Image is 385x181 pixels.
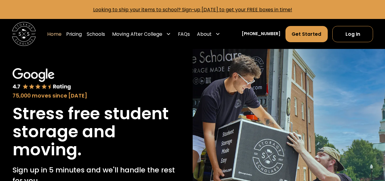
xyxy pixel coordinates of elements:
[47,26,62,42] a: Home
[178,26,190,42] a: FAQs
[242,31,281,37] a: [PHONE_NUMBER]
[112,31,162,38] div: Moving After College
[13,68,71,90] img: Google 4.7 star rating
[197,31,212,38] div: About
[93,6,292,13] a: Looking to ship your items to school? Sign-up [DATE] to get your FREE boxes in time!
[13,105,180,159] h1: Stress free student storage and moving.
[13,92,180,100] div: 75,000 moves since [DATE]
[87,26,105,42] a: Schools
[285,26,328,42] a: Get Started
[332,26,373,42] a: Log In
[66,26,82,42] a: Pricing
[12,22,36,46] img: Storage Scholars main logo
